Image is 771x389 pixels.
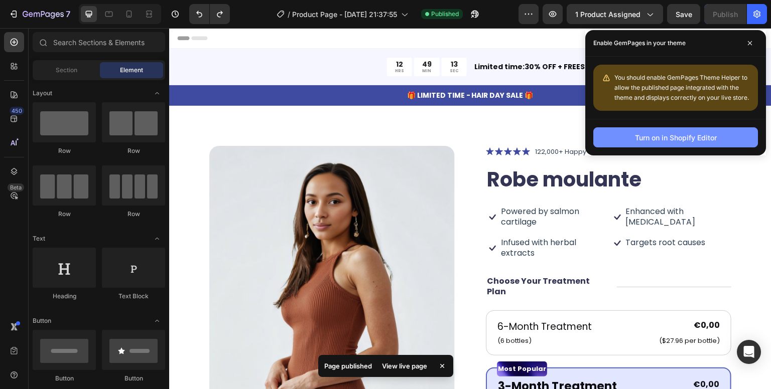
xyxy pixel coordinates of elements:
[120,66,143,75] span: Element
[169,28,771,389] iframe: Design area
[317,137,562,165] h1: Robe moulante
[149,85,165,101] span: Toggle open
[281,41,290,46] p: SEC
[292,9,397,20] span: Product Page - [DATE] 21:37:55
[457,210,537,220] p: Targets root causes
[33,374,96,383] div: Button
[318,248,431,269] p: Choose Your Treatment Plan
[102,210,165,219] div: Row
[332,210,437,231] p: Infused with herbal extracts
[457,178,562,200] p: Enhanced with [MEDICAL_DATA]
[490,350,551,363] div: €0,00
[189,4,230,24] div: Undo/Redo
[713,9,738,20] div: Publish
[366,119,455,129] p: 122,000+ Happy Customers
[10,107,24,115] div: 450
[329,349,448,367] p: 3-Month Treatment
[324,361,372,371] p: Page published
[33,32,165,52] input: Search Sections & Elements
[490,309,551,317] p: ($27.96 per bottle)
[328,308,423,318] p: (6 bottles)
[737,340,761,364] div: Open Intercom Messenger
[102,146,165,155] div: Row
[431,10,459,19] span: Published
[33,292,96,301] div: Heading
[102,374,165,383] div: Button
[4,4,75,24] button: 7
[676,10,692,19] span: Save
[149,313,165,329] span: Toggle open
[56,66,77,75] span: Section
[667,4,700,24] button: Save
[489,291,552,304] div: €0,00
[614,74,749,101] span: You should enable GemPages Theme Helper to allow the published page integrated with the theme and...
[288,9,290,20] span: /
[226,41,235,46] p: HRS
[33,89,52,98] span: Layout
[593,127,758,147] button: Turn on in Shopify Editor
[567,4,663,24] button: 1 product assigned
[281,32,290,41] div: 13
[704,4,746,24] button: Publish
[253,32,263,41] div: 49
[328,292,423,306] p: 6-Month Treatment
[575,9,640,20] span: 1 product assigned
[376,359,433,373] div: View live page
[33,210,96,219] div: Row
[33,234,45,243] span: Text
[33,146,96,155] div: Row
[8,183,24,191] div: Beta
[66,8,70,20] p: 7
[329,334,377,347] p: Most Popular
[33,316,51,325] span: Button
[102,292,165,301] div: Text Block
[635,132,717,143] div: Turn on in Shopify Editor
[253,41,263,46] p: MIN
[226,32,235,41] div: 12
[306,34,601,44] p: Limited time:30% OFF + FREESHIPPING
[332,178,437,200] p: Powered by salmon cartilage
[593,38,686,48] p: Enable GemPages in your theme
[1,62,601,73] p: 🎁 LIMITED TIME - HAIR DAY SALE 🎁
[149,231,165,247] span: Toggle open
